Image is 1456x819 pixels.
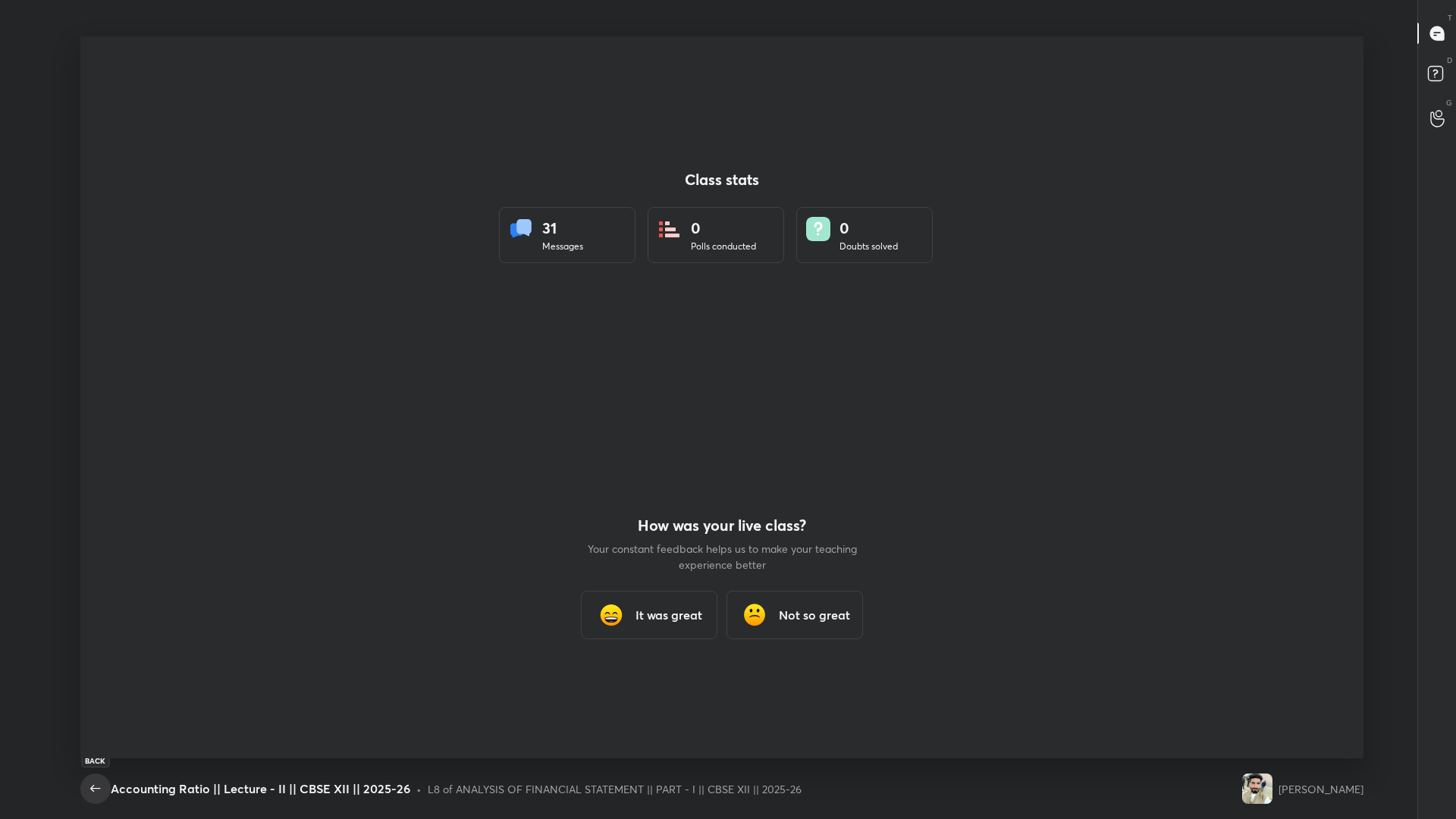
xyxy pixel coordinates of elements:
[657,217,682,241] img: statsPoll.b571884d.svg
[416,781,422,797] div: •
[739,600,770,630] img: frowning_face_cmp.gif
[691,240,756,253] div: Polls conducted
[1448,12,1452,24] p: T
[1446,97,1452,108] p: G
[81,754,109,767] div: Back
[779,606,850,624] h3: Not so great
[596,600,626,630] img: grinning_face_with_smiling_eyes_cmp.gif
[509,217,533,241] img: statsMessages.856aad98.svg
[585,516,858,535] h4: How was your live class?
[806,217,830,241] img: doubts.8a449be9.svg
[542,217,583,240] div: 31
[111,780,410,798] div: Accounting Ratio || Lecture - II || CBSE XII || 2025-26
[839,217,898,240] div: 0
[428,781,802,797] div: L8 of ANALYSIS OF FINANCIAL STATEMENT || PART - I || CBSE XII || 2025-26
[1279,781,1363,797] div: [PERSON_NAME]
[839,240,898,253] div: Doubts solved
[499,171,945,189] h4: Class stats
[691,217,756,240] div: 0
[585,541,858,573] p: Your constant feedback helps us to make your teaching experience better
[1447,55,1452,66] p: D
[635,606,702,624] h3: It was great
[542,240,583,253] div: Messages
[1242,773,1272,804] img: fc0a0bd67a3b477f9557aca4a29aa0ad.19086291_AOh14GgchNdmiCeYbMdxktaSN3Z4iXMjfHK5yk43KqG_6w%3Ds96-c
